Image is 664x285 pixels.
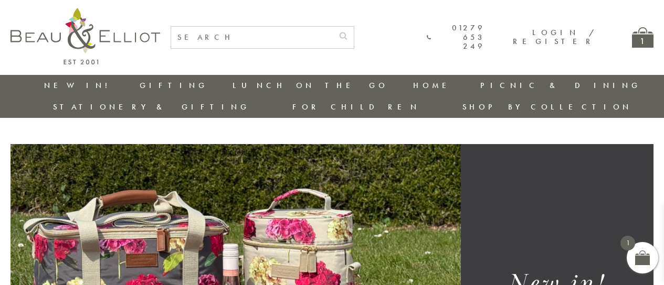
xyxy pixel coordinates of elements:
[480,80,641,91] a: Picnic & Dining
[44,80,114,91] a: New in!
[620,236,635,250] span: 1
[53,102,250,112] a: Stationery & Gifting
[233,80,388,91] a: Lunch On The Go
[292,102,420,112] a: For Children
[427,24,485,51] a: 01279 653 249
[413,80,455,91] a: Home
[632,27,654,48] a: 1
[10,8,160,64] img: logo
[140,80,208,91] a: Gifting
[462,102,632,112] a: Shop by collection
[513,27,595,47] a: Login / Register
[171,27,333,48] input: SEARCH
